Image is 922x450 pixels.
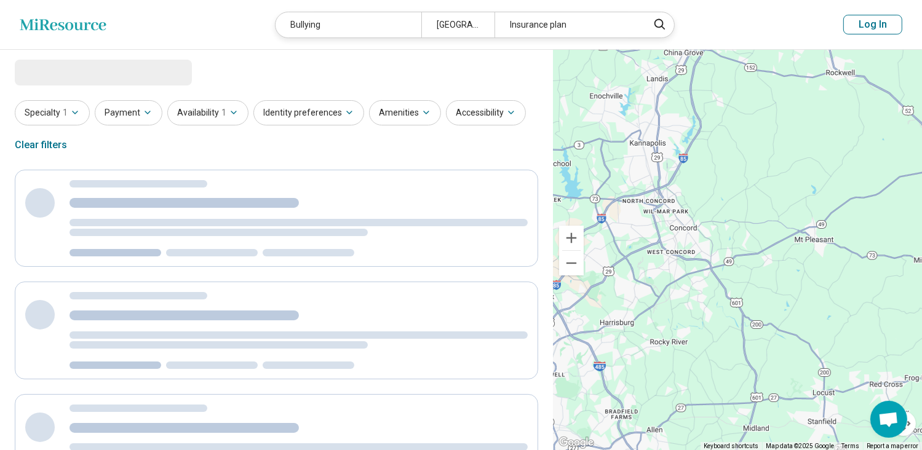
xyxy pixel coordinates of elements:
button: Payment [95,100,162,125]
button: Log In [843,15,902,34]
span: 1 [221,106,226,119]
div: [GEOGRAPHIC_DATA] [421,12,495,37]
span: 1 [63,106,68,119]
div: Open chat [870,401,907,438]
button: Availability1 [167,100,248,125]
button: Specialty1 [15,100,90,125]
div: Clear filters [15,130,67,160]
a: Report a map error [867,443,918,449]
span: Loading... [15,60,118,84]
button: Identity preferences [253,100,364,125]
button: Zoom in [559,226,584,250]
button: Zoom out [559,251,584,275]
button: Amenities [369,100,441,125]
div: Insurance plan [495,12,640,37]
span: Map data ©2025 Google [766,443,834,449]
a: Terms (opens in new tab) [841,443,859,449]
button: Accessibility [446,100,526,125]
div: Bullying [276,12,421,37]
